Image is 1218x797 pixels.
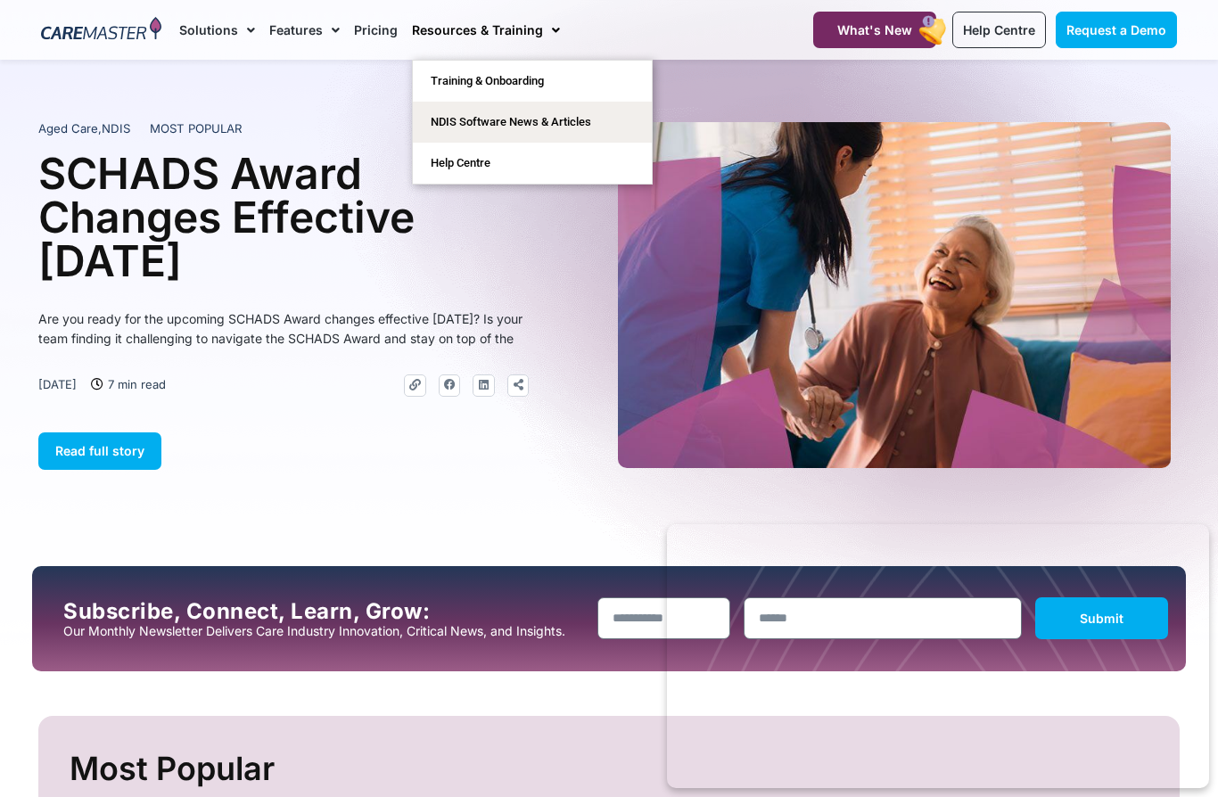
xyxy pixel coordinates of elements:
[963,22,1035,37] span: Help Centre
[413,102,652,143] a: NDIS Software News & Articles
[150,120,243,138] span: MOST POPULAR
[413,61,652,102] a: Training & Onboarding
[41,17,161,44] img: CareMaster Logo
[102,121,130,136] span: NDIS
[837,22,912,37] span: What's New
[63,624,584,638] p: Our Monthly Newsletter Delivers Care Industry Innovation, Critical News, and Insights.
[1066,22,1166,37] span: Request a Demo
[1056,12,1177,48] a: Request a Demo
[70,743,1153,795] h2: Most Popular
[813,12,936,48] a: What's New
[38,121,130,136] span: ,
[618,122,1171,468] img: A heartwarming moment where a support worker in a blue uniform, with a stethoscope draped over he...
[55,443,144,458] span: Read full story
[413,143,652,184] a: Help Centre
[412,60,653,185] ul: Resources & Training
[38,121,98,136] span: Aged Care
[103,374,166,394] span: 7 min read
[38,152,529,283] h1: SCHADS Award Changes Effective [DATE]
[38,377,77,391] time: [DATE]
[38,432,161,470] a: Read full story
[952,12,1046,48] a: Help Centre
[667,524,1209,788] iframe: Popup CTA
[63,599,584,624] h2: Subscribe, Connect, Learn, Grow:
[38,309,529,349] p: Are you ready for the upcoming SCHADS Award changes effective [DATE]? Is your team finding it cha...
